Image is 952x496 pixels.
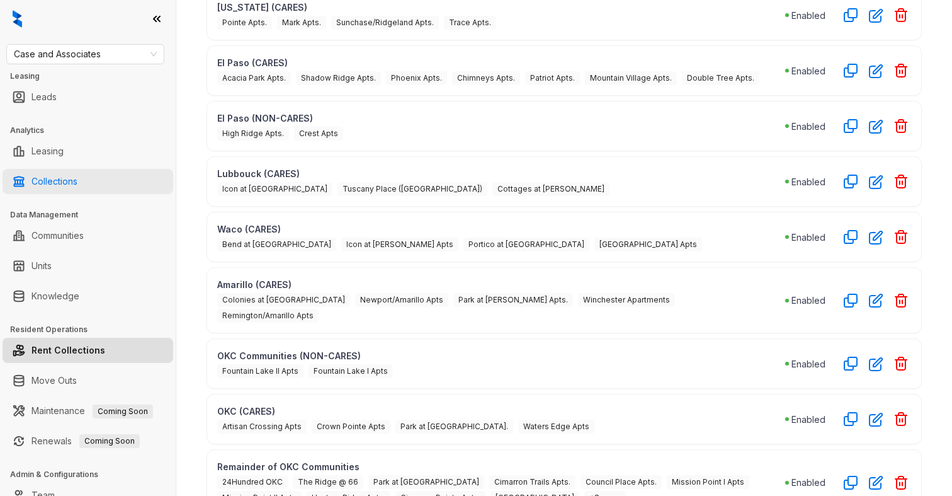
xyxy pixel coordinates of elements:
span: Park at [PERSON_NAME] Apts. [453,293,573,307]
span: Trace Apts. [444,16,496,30]
h3: Admin & Configurations [10,469,176,480]
li: Move Outs [3,368,173,393]
li: Units [3,253,173,279]
a: Knowledge [31,284,79,309]
span: Mountain Village Apts. [585,71,677,85]
span: Shadow Ridge Apts. [296,71,381,85]
span: Mark Apts. [277,16,326,30]
h3: Resident Operations [10,324,176,335]
p: OKC (CARES) [217,405,785,418]
li: Communities [3,223,173,248]
h3: Leasing [10,71,176,82]
img: logo [13,10,22,28]
span: Newport/Amarillo Apts [355,293,448,307]
span: Tuscany Place ([GEOGRAPHIC_DATA]) [337,182,487,196]
p: [US_STATE] (CARES) [217,1,785,14]
span: Remington/Amarillo Apts [217,309,319,323]
li: Leads [3,84,173,110]
span: Icon at [PERSON_NAME] Apts [341,238,458,251]
span: Fountain Lake II Apts [217,364,303,378]
span: Icon at [GEOGRAPHIC_DATA] [217,182,332,196]
a: Move Outs [31,368,77,393]
span: Portico at [GEOGRAPHIC_DATA] [463,238,589,251]
span: Artisan Crossing Apts [217,420,307,434]
span: Park at [GEOGRAPHIC_DATA] [368,475,484,489]
h3: Analytics [10,125,176,136]
span: Chimneys Apts. [452,71,520,85]
a: Communities [31,223,84,248]
span: Cimarron Trails Apts. [489,475,575,489]
p: Enabled [791,9,825,22]
li: Rent Collections [3,338,173,363]
a: RenewalsComing Soon [31,429,140,454]
span: Council Place Apts. [581,475,662,489]
li: Knowledge [3,284,173,309]
p: Enabled [791,64,825,78]
span: Waters Edge Apts [518,420,594,434]
p: Enabled [791,413,825,426]
a: Rent Collections [31,338,105,363]
li: Collections [3,169,173,194]
p: El Paso (NON-CARES) [217,112,785,125]
span: Fountain Lake I Apts [309,364,393,378]
a: Leasing [31,139,64,164]
span: 24Hundred OKC [217,475,288,489]
span: [GEOGRAPHIC_DATA] Apts [594,238,702,251]
p: Waco (CARES) [217,222,785,236]
a: Units [31,253,52,279]
p: Enabled [791,357,825,371]
span: Cottages at [PERSON_NAME] [492,182,609,196]
p: OKC Communities (NON-CARES) [217,349,785,362]
span: Coming Soon [79,434,140,448]
li: Leasing [3,139,173,164]
span: Sunchase/Ridgeland Apts. [331,16,439,30]
span: Crown Pointe Apts [312,420,390,434]
p: Remainder of OKC Communities [217,460,785,473]
span: Acacia Park Apts. [217,71,291,85]
p: Lubbouck (CARES) [217,167,785,180]
li: Renewals [3,429,173,454]
span: Bend at [GEOGRAPHIC_DATA] [217,238,336,251]
p: Enabled [791,231,825,244]
p: Enabled [791,175,825,188]
p: Enabled [791,476,825,489]
span: Patriot Apts. [525,71,580,85]
span: Phoenix Apts. [386,71,447,85]
span: Mission Point I Apts [667,475,749,489]
span: Winchester Apartments [578,293,675,307]
span: The Ridge @ 66 [293,475,363,489]
p: Enabled [791,294,825,307]
span: Crest Apts [294,127,343,141]
a: Leads [31,84,57,110]
h3: Data Management [10,209,176,221]
span: Case and Associates [14,45,157,64]
a: Collections [31,169,77,194]
span: Coming Soon [93,405,153,418]
p: Amarillo (CARES) [217,278,785,291]
span: Park at [GEOGRAPHIC_DATA]. [395,420,513,434]
p: Enabled [791,120,825,133]
span: High Ridge Apts. [217,127,289,141]
span: Pointe Apts. [217,16,272,30]
li: Maintenance [3,398,173,424]
p: El Paso (CARES) [217,56,785,69]
span: Double Tree Apts. [682,71,759,85]
span: Colonies at [GEOGRAPHIC_DATA] [217,293,350,307]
